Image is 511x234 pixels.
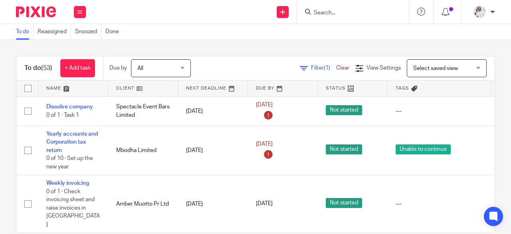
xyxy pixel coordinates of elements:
[326,198,362,208] span: Not started
[311,65,336,71] span: Filter
[396,144,451,154] span: Unable to continue
[108,175,178,233] td: Amber Muotto Pr Ltd
[137,66,143,71] span: All
[16,24,34,40] a: To do
[46,131,98,153] a: Yearly accounts and Corporation tax return
[109,64,127,72] p: Due by
[326,105,362,115] span: Not started
[396,86,409,90] span: Tags
[326,144,362,154] span: Not started
[313,10,385,17] input: Search
[16,6,56,17] img: Pixie
[60,59,95,77] a: + Add task
[46,112,79,118] span: 0 of 1 · Task 1
[256,102,273,108] span: [DATE]
[473,6,486,18] img: Daisy.JPG
[413,66,458,71] span: Select saved view
[41,65,52,71] span: (53)
[396,200,483,208] div: ---
[336,65,349,71] a: Clear
[38,24,71,40] a: Reassigned
[105,24,123,40] a: Done
[46,104,93,110] a: Dissolve company
[396,107,483,115] div: ---
[256,201,273,207] span: [DATE]
[324,65,330,71] span: (1)
[108,96,178,126] td: Spectacle Event Bars Limited
[46,180,89,186] a: Weekly invoicing
[24,64,52,72] h1: To do
[178,126,248,175] td: [DATE]
[178,175,248,233] td: [DATE]
[256,141,273,147] span: [DATE]
[75,24,101,40] a: Snoozed
[178,96,248,126] td: [DATE]
[108,126,178,175] td: Mbodha Limited
[46,189,100,227] span: 0 of 1 · Check invoicing sheet and raise invoices in [GEOGRAPHIC_DATA]
[46,156,93,170] span: 0 of 10 · Set up the new year
[366,65,401,71] span: View Settings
